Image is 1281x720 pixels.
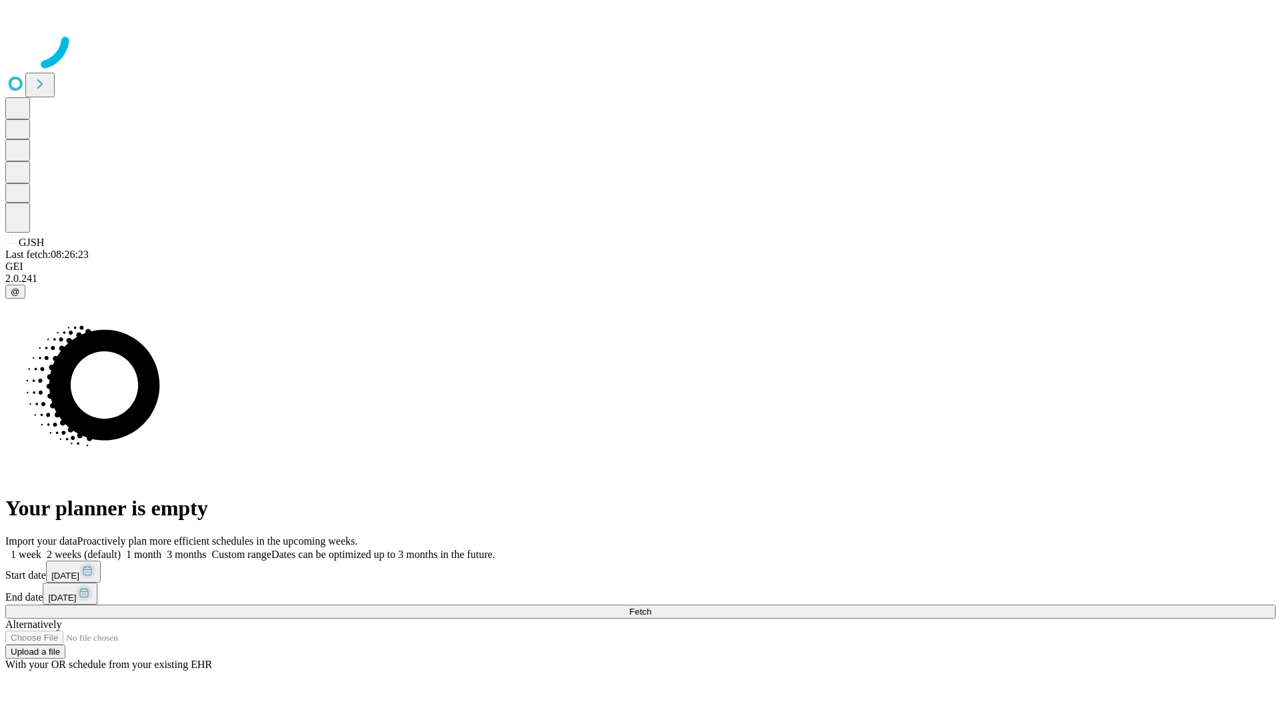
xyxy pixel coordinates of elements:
[5,261,1276,273] div: GEI
[5,645,65,659] button: Upload a file
[48,593,76,603] span: [DATE]
[5,285,25,299] button: @
[5,659,212,670] span: With your OR schedule from your existing EHR
[5,535,77,547] span: Import your data
[167,549,206,560] span: 3 months
[47,549,121,560] span: 2 weeks (default)
[5,249,89,260] span: Last fetch: 08:26:23
[19,237,44,248] span: GJSH
[5,605,1276,619] button: Fetch
[272,549,495,560] span: Dates can be optimized up to 3 months in the future.
[629,607,651,617] span: Fetch
[5,273,1276,285] div: 2.0.241
[5,496,1276,521] h1: Your planner is empty
[211,549,271,560] span: Custom range
[46,561,101,583] button: [DATE]
[126,549,161,560] span: 1 month
[77,535,358,547] span: Proactively plan more efficient schedules in the upcoming weeks.
[43,583,97,605] button: [DATE]
[5,561,1276,583] div: Start date
[5,619,61,630] span: Alternatively
[51,571,79,581] span: [DATE]
[11,549,41,560] span: 1 week
[5,583,1276,605] div: End date
[11,287,20,297] span: @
